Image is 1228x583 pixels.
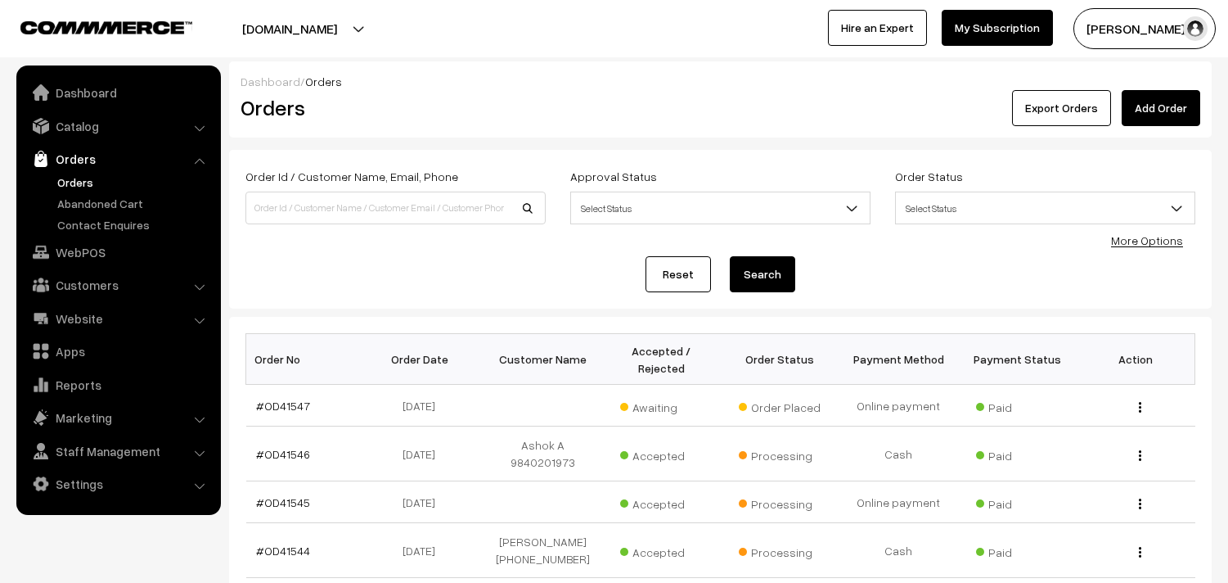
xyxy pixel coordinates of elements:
a: Contact Enquires [53,216,215,233]
th: Payment Status [958,334,1077,385]
span: Processing [739,491,821,513]
div: / [241,73,1200,90]
span: Select Status [571,194,870,223]
td: Cash [839,427,958,481]
span: Select Status [895,192,1195,224]
a: Hire an Expert [828,10,927,46]
input: Order Id / Customer Name / Customer Email / Customer Phone [245,192,546,224]
a: Reset [645,256,711,292]
label: Order Status [895,168,963,185]
a: WebPOS [20,237,215,267]
a: Customers [20,270,215,300]
button: [DOMAIN_NAME] [185,8,394,49]
th: Order Status [721,334,839,385]
td: [DATE] [365,523,484,578]
label: Approval Status [570,168,657,185]
th: Order No [246,334,365,385]
a: Marketing [20,403,215,432]
span: Accepted [620,443,702,464]
a: #OD41547 [256,399,310,413]
img: COMMMERCE [20,21,192,34]
span: Orders [305,75,342,88]
a: #OD41546 [256,447,310,461]
a: Orders [20,144,215,174]
span: Paid [976,491,1058,513]
td: [PERSON_NAME] [PHONE_NUMBER] [484,523,602,578]
a: Add Order [1122,90,1200,126]
span: Processing [739,443,821,464]
th: Accepted / Rejected [602,334,721,385]
img: Menu [1139,547,1141,558]
img: Menu [1139,499,1141,509]
td: Cash [839,523,958,578]
button: [PERSON_NAME] s… [1073,8,1216,49]
a: Dashboard [241,75,300,88]
a: COMMMERCE [20,16,164,36]
td: [DATE] [365,385,484,427]
span: Accepted [620,491,702,513]
a: Website [20,304,215,333]
a: #OD41544 [256,544,310,558]
a: Reports [20,370,215,400]
a: More Options [1111,233,1183,247]
h2: Orders [241,95,544,120]
span: Awaiting [620,395,702,416]
a: #OD41545 [256,495,310,509]
span: Select Status [896,194,1194,223]
th: Order Date [365,334,484,385]
img: user [1183,16,1208,41]
button: Export Orders [1012,90,1111,126]
span: Accepted [620,540,702,561]
td: [DATE] [365,427,484,481]
span: Order Placed [739,395,821,416]
img: Menu [1139,450,1141,461]
img: Menu [1139,402,1141,413]
a: Orders [53,174,215,191]
td: [DATE] [365,481,484,523]
a: Catalog [20,111,215,141]
label: Order Id / Customer Name, Email, Phone [245,168,458,185]
a: Dashboard [20,78,215,107]
a: My Subscription [942,10,1053,46]
td: Ashok A 9840201973 [484,427,602,481]
span: Paid [976,443,1058,464]
th: Action [1077,334,1195,385]
span: Select Status [570,192,870,224]
button: Search [730,256,795,292]
td: Online payment [839,385,958,427]
td: Online payment [839,481,958,523]
span: Processing [739,540,821,561]
a: Settings [20,469,215,499]
th: Customer Name [484,334,602,385]
a: Staff Management [20,436,215,466]
a: Abandoned Cart [53,195,215,212]
span: Paid [976,540,1058,561]
a: Apps [20,337,215,366]
span: Paid [976,395,1058,416]
th: Payment Method [839,334,958,385]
